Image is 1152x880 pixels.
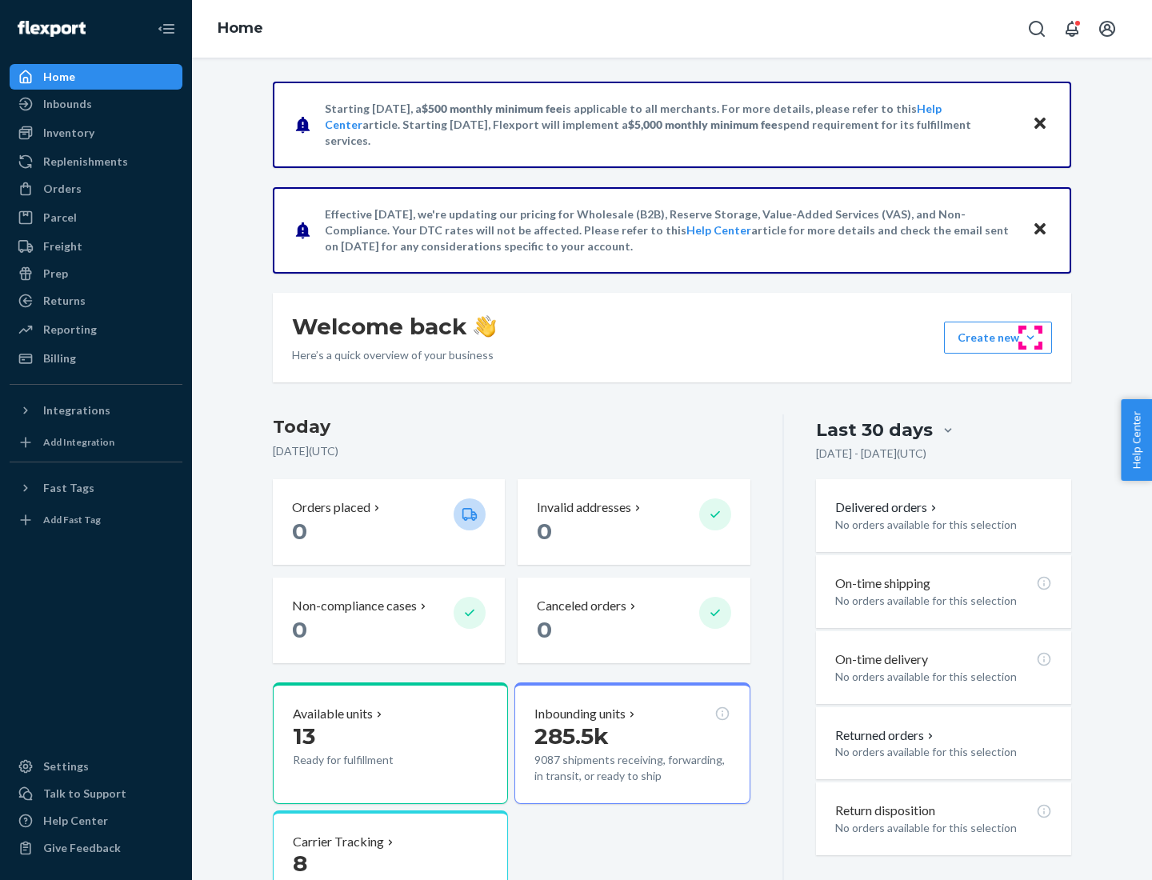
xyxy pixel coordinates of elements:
[1030,113,1050,136] button: Close
[537,616,552,643] span: 0
[835,650,928,669] p: On-time delivery
[292,518,307,545] span: 0
[10,808,182,834] a: Help Center
[1091,13,1123,45] button: Open account menu
[43,350,76,366] div: Billing
[43,154,128,170] div: Replenishments
[292,312,496,341] h1: Welcome back
[10,317,182,342] a: Reporting
[273,578,505,663] button: Non-compliance cases 0
[10,149,182,174] a: Replenishments
[273,443,750,459] p: [DATE] ( UTC )
[43,210,77,226] div: Parcel
[43,513,101,526] div: Add Fast Tag
[10,835,182,861] button: Give Feedback
[1021,13,1053,45] button: Open Search Box
[10,346,182,371] a: Billing
[537,518,552,545] span: 0
[293,833,384,851] p: Carrier Tracking
[325,206,1017,254] p: Effective [DATE], we're updating our pricing for Wholesale (B2B), Reserve Storage, Value-Added Se...
[293,850,307,877] span: 8
[835,669,1052,685] p: No orders available for this selection
[10,91,182,117] a: Inbounds
[10,398,182,423] button: Integrations
[43,266,68,282] div: Prep
[43,840,121,856] div: Give Feedback
[518,578,750,663] button: Canceled orders 0
[43,96,92,112] div: Inbounds
[10,176,182,202] a: Orders
[10,261,182,286] a: Prep
[43,238,82,254] div: Freight
[534,722,609,750] span: 285.5k
[835,820,1052,836] p: No orders available for this selection
[1030,218,1050,242] button: Close
[628,118,778,131] span: $5,000 monthly minimum fee
[43,758,89,774] div: Settings
[835,517,1052,533] p: No orders available for this selection
[10,288,182,314] a: Returns
[273,682,508,804] button: Available units13Ready for fulfillment
[10,754,182,779] a: Settings
[835,744,1052,760] p: No orders available for this selection
[835,574,930,593] p: On-time shipping
[218,19,263,37] a: Home
[43,69,75,85] div: Home
[43,813,108,829] div: Help Center
[205,6,276,52] ol: breadcrumbs
[10,234,182,259] a: Freight
[816,446,926,462] p: [DATE] - [DATE] ( UTC )
[43,435,114,449] div: Add Integration
[10,64,182,90] a: Home
[292,616,307,643] span: 0
[10,120,182,146] a: Inventory
[537,597,626,615] p: Canceled orders
[10,475,182,501] button: Fast Tags
[816,418,933,442] div: Last 30 days
[43,181,82,197] div: Orders
[534,752,730,784] p: 9087 shipments receiving, forwarding, in transit, or ready to ship
[292,347,496,363] p: Here’s a quick overview of your business
[944,322,1052,354] button: Create new
[1121,399,1152,481] button: Help Center
[10,507,182,533] a: Add Fast Tag
[10,205,182,230] a: Parcel
[518,479,750,565] button: Invalid addresses 0
[293,722,315,750] span: 13
[835,802,935,820] p: Return disposition
[474,315,496,338] img: hand-wave emoji
[150,13,182,45] button: Close Navigation
[292,498,370,517] p: Orders placed
[43,402,110,418] div: Integrations
[43,786,126,802] div: Talk to Support
[537,498,631,517] p: Invalid addresses
[1056,13,1088,45] button: Open notifications
[43,125,94,141] div: Inventory
[273,414,750,440] h3: Today
[325,101,1017,149] p: Starting [DATE], a is applicable to all merchants. For more details, please refer to this article...
[43,480,94,496] div: Fast Tags
[293,705,373,723] p: Available units
[293,752,441,768] p: Ready for fulfillment
[43,293,86,309] div: Returns
[534,705,626,723] p: Inbounding units
[18,21,86,37] img: Flexport logo
[514,682,750,804] button: Inbounding units285.5k9087 shipments receiving, forwarding, in transit, or ready to ship
[835,593,1052,609] p: No orders available for this selection
[835,726,937,745] button: Returned orders
[422,102,562,115] span: $500 monthly minimum fee
[273,479,505,565] button: Orders placed 0
[10,430,182,455] a: Add Integration
[10,781,182,806] a: Talk to Support
[686,223,751,237] a: Help Center
[292,597,417,615] p: Non-compliance cases
[43,322,97,338] div: Reporting
[835,498,940,517] button: Delivered orders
